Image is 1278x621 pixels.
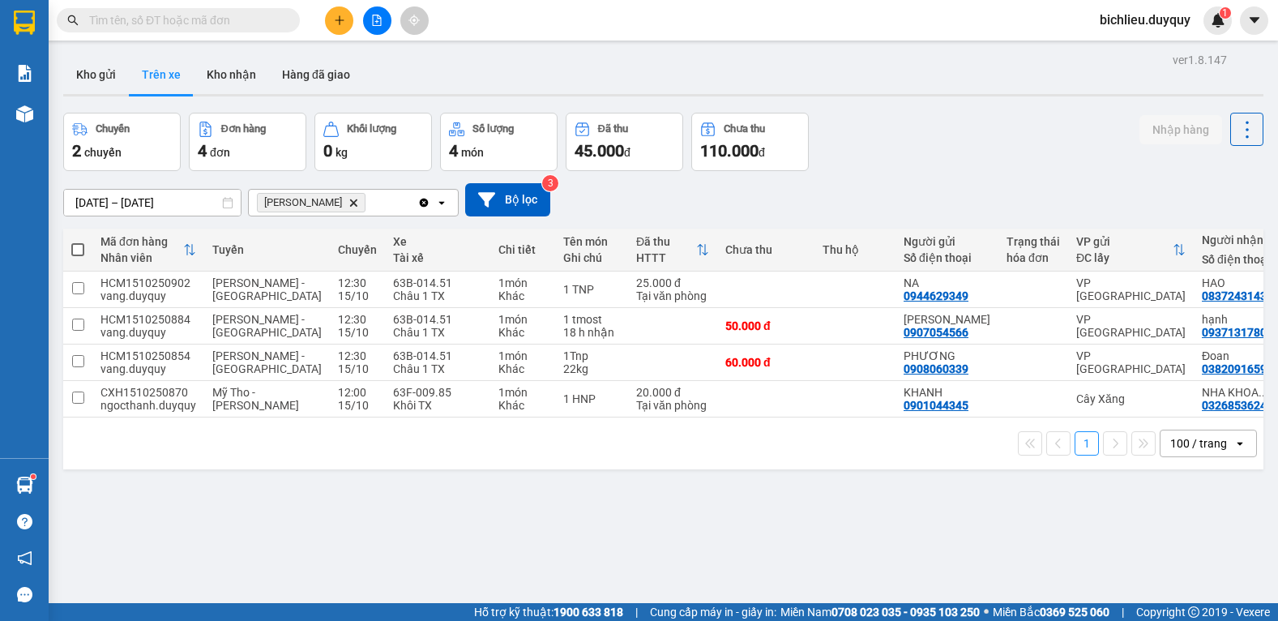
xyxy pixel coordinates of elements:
[338,276,377,289] div: 12:30
[1170,435,1227,452] div: 100 / trang
[257,193,365,212] span: Vĩnh Kim, close by backspace
[449,141,458,161] span: 4
[100,399,196,412] div: ngocthanh.duyquy
[650,603,776,621] span: Cung cấp máy in - giấy in:
[269,55,363,94] button: Hàng đã giao
[348,198,358,208] svg: Delete
[904,399,968,412] div: 0901044345
[314,113,432,171] button: Khối lượng0kg
[347,123,396,135] div: Khối lượng
[16,65,33,82] img: solution-icon
[338,326,377,339] div: 15/10
[904,313,990,326] div: NGUYEN
[823,243,887,256] div: Thu hộ
[1076,235,1173,248] div: VP gửi
[89,11,280,29] input: Tìm tên, số ĐT hoặc mã đơn
[72,141,81,161] span: 2
[554,606,623,619] strong: 1900 633 818
[1087,10,1203,30] span: bichlieu.duyquy
[498,399,547,412] div: Khác
[904,235,990,248] div: Người gửi
[369,195,370,211] input: Selected Vĩnh Kim.
[636,235,696,248] div: Đã thu
[465,183,550,216] button: Bộ lọc
[323,141,332,161] span: 0
[725,356,806,369] div: 60.000 đ
[1222,7,1228,19] span: 1
[624,146,630,159] span: đ
[724,123,765,135] div: Chưa thu
[1202,349,1275,362] div: Đoan
[16,105,33,122] img: warehouse-icon
[498,243,547,256] div: Chi tiết
[325,6,353,35] button: plus
[100,251,183,264] div: Nhân viên
[198,141,207,161] span: 4
[363,6,391,35] button: file-add
[400,6,429,35] button: aim
[67,15,79,26] span: search
[566,113,683,171] button: Đã thu45.000đ
[100,276,196,289] div: HCM1510250902
[100,386,196,399] div: CXH1510250870
[691,113,809,171] button: Chưa thu110.000đ
[598,123,628,135] div: Đã thu
[100,349,196,362] div: HCM1510250854
[1007,251,1060,264] div: hóa đơn
[100,235,183,248] div: Mã đơn hàng
[212,386,299,412] span: Mỹ Tho - [PERSON_NAME]
[563,251,620,264] div: Ghi chú
[635,603,638,621] span: |
[393,362,482,375] div: Châu 1 TX
[725,243,806,256] div: Chưa thu
[904,362,968,375] div: 0908060339
[725,319,806,332] div: 50.000 đ
[1202,399,1267,412] div: 0326853624
[636,289,709,302] div: Tại văn phòng
[759,146,765,159] span: đ
[474,603,623,621] span: Hỗ trợ kỹ thuật:
[1139,115,1222,144] button: Nhập hàng
[440,113,558,171] button: Số lượng4món
[904,326,968,339] div: 0907054566
[1173,51,1227,69] div: ver 1.8.147
[96,123,130,135] div: Chuyến
[563,392,620,405] div: 1 HNP
[498,289,547,302] div: Khác
[63,55,129,94] button: Kho gửi
[393,386,482,399] div: 63F-009.85
[1259,386,1268,399] span: ...
[498,276,547,289] div: 1 món
[1240,6,1268,35] button: caret-down
[100,313,196,326] div: HCM1510250884
[1188,606,1199,618] span: copyright
[17,514,32,529] span: question-circle
[636,399,709,412] div: Tại văn phòng
[904,289,968,302] div: 0944629349
[210,146,230,159] span: đơn
[84,146,122,159] span: chuyến
[1220,7,1231,19] sup: 1
[393,235,482,248] div: Xe
[1202,326,1267,339] div: 0937131780
[563,349,620,362] div: 1Tnp
[542,175,558,191] sup: 3
[408,15,420,26] span: aim
[498,386,547,399] div: 1 món
[338,243,377,256] div: Chuyến
[575,141,624,161] span: 45.000
[780,603,980,621] span: Miền Nam
[1233,437,1246,450] svg: open
[371,15,383,26] span: file-add
[393,289,482,302] div: Châu 1 TX
[498,362,547,375] div: Khác
[472,123,514,135] div: Số lượng
[563,362,620,375] div: 22kg
[100,326,196,339] div: vang.duyquy
[1202,313,1275,326] div: hạnh
[563,283,620,296] div: 1 TNP
[904,276,990,289] div: NA
[636,251,696,264] div: HTTT
[393,313,482,326] div: 63B-014.51
[264,196,342,209] span: Vĩnh Kim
